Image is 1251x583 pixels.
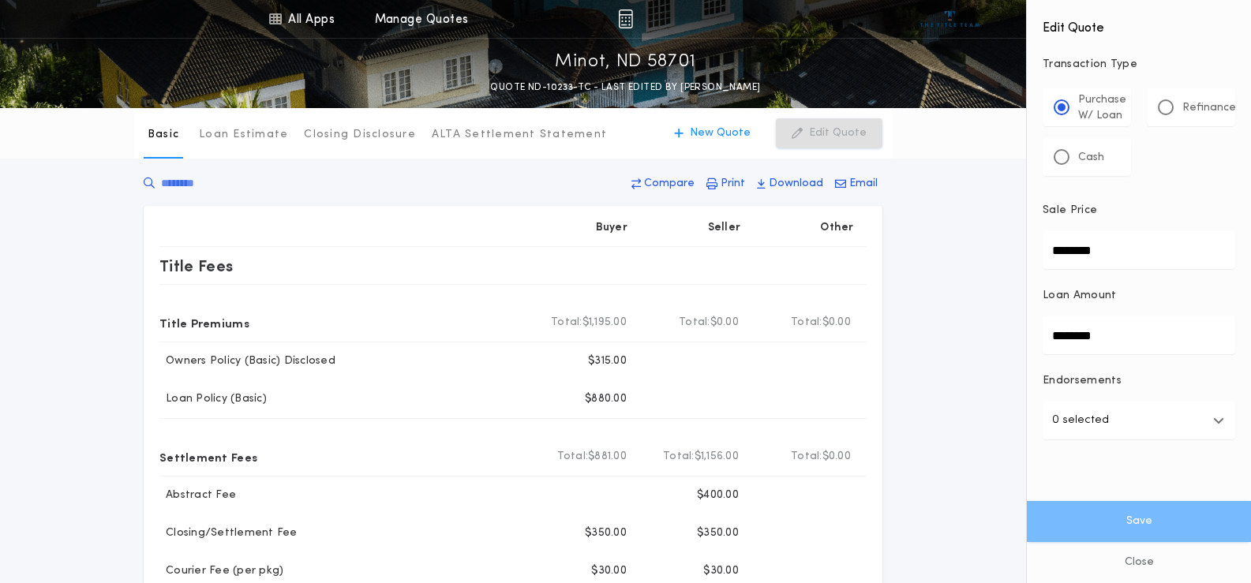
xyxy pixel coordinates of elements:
span: $1,195.00 [582,315,627,331]
p: Closing Disclosure [304,127,416,143]
span: $0.00 [822,315,851,331]
p: QUOTE ND-10233-TC - LAST EDITED BY [PERSON_NAME] [490,80,760,95]
p: Refinance [1182,100,1236,116]
p: Title Premiums [159,310,249,335]
button: Print [702,170,750,198]
b: Total: [679,315,710,331]
p: Buyer [596,220,627,236]
p: Loan Policy (Basic) [159,391,267,407]
button: 0 selected [1043,402,1235,439]
p: $400.00 [697,488,739,503]
button: Compare [627,170,699,198]
button: Save [1027,501,1251,542]
h4: Edit Quote [1043,9,1235,38]
p: Seller [708,220,741,236]
b: Total: [791,315,822,331]
p: $880.00 [585,391,627,407]
p: Download [769,176,823,192]
p: $30.00 [703,563,739,579]
span: $0.00 [822,449,851,465]
p: Owners Policy (Basic) Disclosed [159,353,335,369]
input: Sale Price [1043,231,1235,269]
p: Email [849,176,878,192]
p: Cash [1078,150,1104,166]
p: Sale Price [1043,203,1097,219]
p: Closing/Settlement Fee [159,525,298,541]
p: Abstract Fee [159,488,236,503]
p: Transaction Type [1043,57,1235,73]
p: Minot, ND 58701 [555,50,696,75]
p: New Quote [690,125,751,141]
p: Loan Estimate [199,127,288,143]
p: $30.00 [591,563,627,579]
span: $881.00 [588,449,627,465]
input: Loan Amount [1043,316,1235,354]
p: $315.00 [588,353,627,369]
p: $350.00 [585,525,627,541]
p: Title Fees [159,253,234,278]
p: Print [721,176,745,192]
p: Loan Amount [1043,288,1117,304]
span: $0.00 [710,315,739,331]
p: 0 selected [1052,411,1109,430]
button: Download [752,170,828,198]
button: New Quote [658,118,766,148]
img: vs-icon [920,11,979,27]
p: Basic [148,127,179,143]
b: Total: [551,315,582,331]
b: Total: [791,449,822,465]
button: Email [830,170,882,198]
p: Purchase W/ Loan [1078,92,1126,124]
b: Total: [663,449,695,465]
span: $1,156.00 [695,449,739,465]
p: Settlement Fees [159,444,257,469]
b: Total: [557,449,589,465]
p: Other [821,220,854,236]
p: Courier Fee (per pkg) [159,563,283,579]
button: Close [1027,542,1251,583]
p: Compare [644,176,695,192]
p: $350.00 [697,525,739,541]
img: img [618,9,633,28]
p: ALTA Settlement Statement [432,127,607,143]
p: Endorsements [1043,373,1235,389]
button: Edit Quote [776,118,882,148]
p: Edit Quote [809,125,867,141]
